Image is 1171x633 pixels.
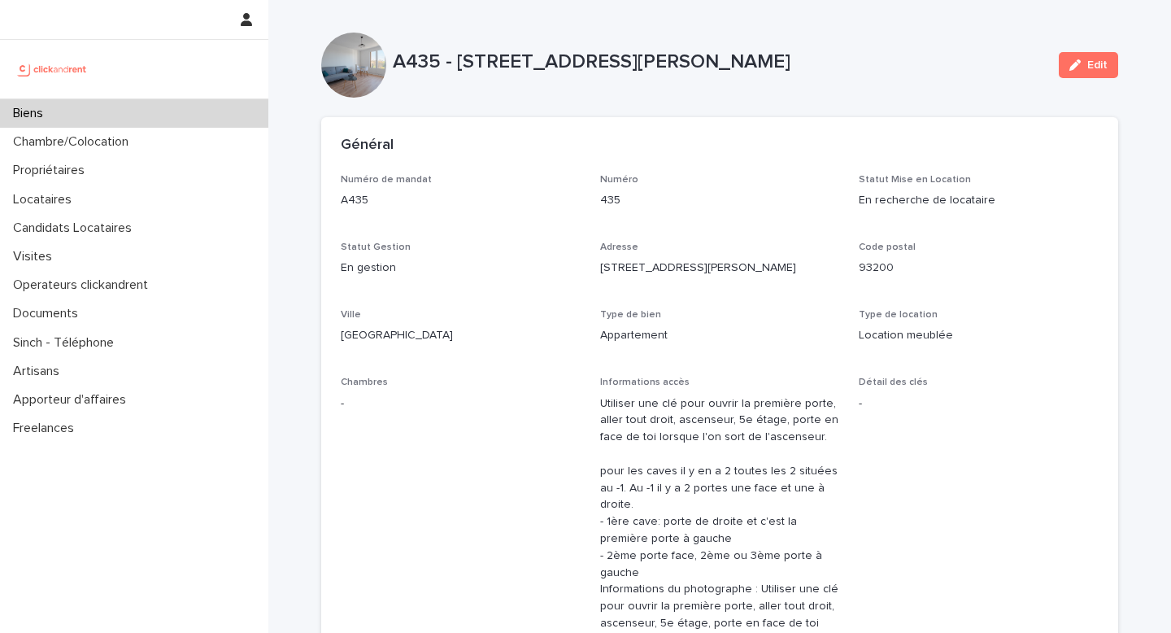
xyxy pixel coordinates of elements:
span: Type de location [859,310,938,320]
p: Appartement [600,327,840,344]
img: UCB0brd3T0yccxBKYDjQ [13,53,92,85]
span: Type de bien [600,310,661,320]
p: En gestion [341,260,581,277]
p: Biens [7,106,56,121]
span: Statut Mise en Location [859,175,971,185]
span: Numéro de mandat [341,175,432,185]
p: Documents [7,306,91,321]
p: Apporteur d'affaires [7,392,139,408]
span: Code postal [859,242,916,252]
span: Adresse [600,242,638,252]
span: Edit [1087,59,1108,71]
p: En recherche de locataire [859,192,1099,209]
p: A435 [341,192,581,209]
p: - [341,395,581,413]
p: 93200 [859,260,1099,277]
p: Chambre/Colocation [7,134,141,150]
p: A435 - [STREET_ADDRESS][PERSON_NAME] [393,50,1046,74]
p: Location meublée [859,327,1099,344]
p: Visites [7,249,65,264]
p: Artisans [7,364,72,379]
h2: Général [341,137,394,155]
span: Chambres [341,378,388,387]
span: Détail des clés [859,378,928,387]
p: Locataires [7,192,85,207]
span: Informations accès [600,378,690,387]
span: Statut Gestion [341,242,411,252]
p: Candidats Locataires [7,220,145,236]
p: Sinch - Téléphone [7,335,127,351]
p: Propriétaires [7,163,98,178]
button: Edit [1059,52,1118,78]
p: Freelances [7,421,87,436]
p: Operateurs clickandrent [7,277,161,293]
span: Ville [341,310,361,320]
p: [STREET_ADDRESS][PERSON_NAME] [600,260,840,277]
p: 435 [600,192,840,209]
p: [GEOGRAPHIC_DATA] [341,327,581,344]
p: - [859,395,1099,413]
span: Numéro [600,175,638,185]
